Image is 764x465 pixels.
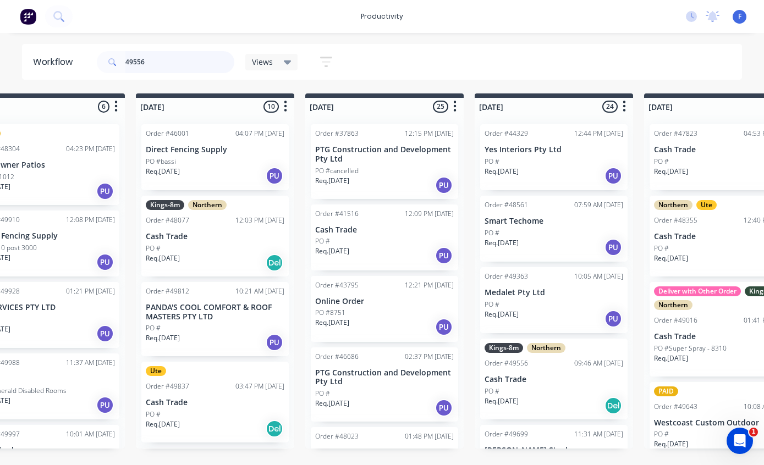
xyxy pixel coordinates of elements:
div: Order #41516 [315,209,359,219]
div: Order #49812 [146,286,189,296]
div: 11:37 AM [DATE] [66,358,115,368]
div: Northern [654,200,692,210]
div: PU [604,310,622,328]
div: Order #4981210:21 AM [DATE]PANDA'S COOL COMFORT & ROOF MASTERS PTY LTDPO #Req.[DATE]PU [141,282,289,357]
div: productivity [355,8,409,25]
div: Order #4600104:07 PM [DATE]Direct Fencing SupplyPO #bassiReq.[DATE]PU [141,124,289,190]
p: Req. [DATE] [146,167,180,176]
span: F [738,12,741,21]
p: Req. [DATE] [485,238,519,248]
div: PU [604,167,622,185]
div: Order #49556 [485,358,528,368]
div: Workflow [33,56,78,69]
div: Order #4379512:21 PM [DATE]Online OrderPO #8751Req.[DATE]PU [311,276,458,342]
div: 04:23 PM [DATE] [66,144,115,154]
p: PO # [315,389,330,398]
img: Factory [20,8,36,25]
p: Req. [DATE] [654,253,688,263]
p: Req. [DATE] [654,167,688,176]
div: Order #49837 [146,381,189,391]
div: Northern [527,343,565,353]
div: Order #48355 [654,215,697,225]
div: 07:59 AM [DATE] [574,200,623,210]
div: PU [435,399,453,417]
div: 01:21 PM [DATE] [66,286,115,296]
div: Order #48023 [315,431,359,441]
div: Kings-8m [146,200,184,210]
p: PTG Construction and Development Pty Ltd [315,368,454,387]
div: Order #49016 [654,315,697,325]
div: Kings-8m [485,343,523,353]
p: PO # [485,157,499,167]
p: PO # [315,236,330,246]
p: PO # [654,157,669,167]
p: Cash Trade [315,448,454,457]
p: Direct Fencing Supply [146,145,284,154]
p: Yes Interiors Pty Ltd [485,145,623,154]
div: UteOrder #4983703:47 PM [DATE]Cash TradePO #Req.[DATE]Del [141,362,289,442]
div: Del [604,397,622,414]
div: 09:46 AM [DATE] [574,358,623,368]
div: Order #49363 [485,272,528,281]
p: Req. [DATE] [146,419,180,429]
p: PO # [654,429,669,439]
div: 10:01 AM [DATE] [66,429,115,439]
div: Northern [188,200,227,210]
div: Order #4668602:37 PM [DATE]PTG Construction and Development Pty LtdPO #Req.[DATE]PU [311,347,458,422]
p: PO # [485,300,499,309]
div: 02:37 PM [DATE] [405,352,454,362]
p: PO #bassi [146,157,176,167]
p: PO # [146,243,161,253]
p: Req. [DATE] [315,176,349,186]
div: Order #47823 [654,129,697,139]
p: PO #cancelled [315,166,359,176]
p: Req. [DATE] [485,167,519,176]
div: 10:05 AM [DATE] [574,272,623,281]
div: Del [266,254,283,272]
div: PAID [654,386,678,396]
div: 04:07 PM [DATE] [235,129,284,139]
div: Order #48561 [485,200,528,210]
div: 12:08 PM [DATE] [66,215,115,225]
div: PU [435,247,453,264]
p: Cash Trade [146,398,284,407]
div: Order #3786312:15 PM [DATE]PTG Construction and Development Pty LtdPO #cancelledReq.[DATE]PU [311,124,458,199]
div: 12:21 PM [DATE] [405,280,454,290]
p: PO # [485,386,499,396]
div: Order #4151612:09 PM [DATE]Cash TradePO #Req.[DATE]PU [311,204,458,270]
p: [PERSON_NAME] Steel [485,446,623,455]
p: PO # [146,323,161,333]
div: Order #46001 [146,129,189,139]
div: Order #46686 [315,352,359,362]
div: PU [96,182,114,200]
div: 01:48 PM [DATE] [405,431,454,441]
div: PU [96,396,114,414]
p: Req. [DATE] [315,318,349,328]
input: Search for orders... [125,51,234,73]
p: Req. [DATE] [315,398,349,408]
span: Views [252,56,273,68]
div: Order #4432912:44 PM [DATE]Yes Interiors Pty LtdPO #Req.[DATE]PU [480,124,628,190]
div: PU [96,253,114,271]
div: Order #43795 [315,280,359,290]
p: Req. [DATE] [485,396,519,406]
div: Del [266,420,283,438]
span: 1 [749,428,758,436]
div: 03:47 PM [DATE] [235,381,284,391]
div: Order #49643 [654,402,697,412]
div: Order #4856107:59 AM [DATE]Smart TechomePO #Req.[DATE]PU [480,196,628,262]
p: PO #8751 [315,308,345,318]
p: PO # [485,228,499,238]
p: Smart Techome [485,217,623,226]
div: Order #49699 [485,429,528,439]
div: PU [266,167,283,185]
div: 10:21 AM [DATE] [235,286,284,296]
div: PU [266,334,283,351]
div: Order #4936310:05 AM [DATE]Medalet Pty LtdPO #Req.[DATE]PU [480,267,628,333]
div: Ute [696,200,717,210]
p: Cash Trade [485,375,623,384]
div: Kings-8mNorthernOrder #4807712:03 PM [DATE]Cash TradePO #Req.[DATE]Del [141,196,289,276]
iframe: Intercom live chat [727,428,753,454]
div: 11:31 AM [DATE] [574,429,623,439]
p: Req. [DATE] [654,353,688,363]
